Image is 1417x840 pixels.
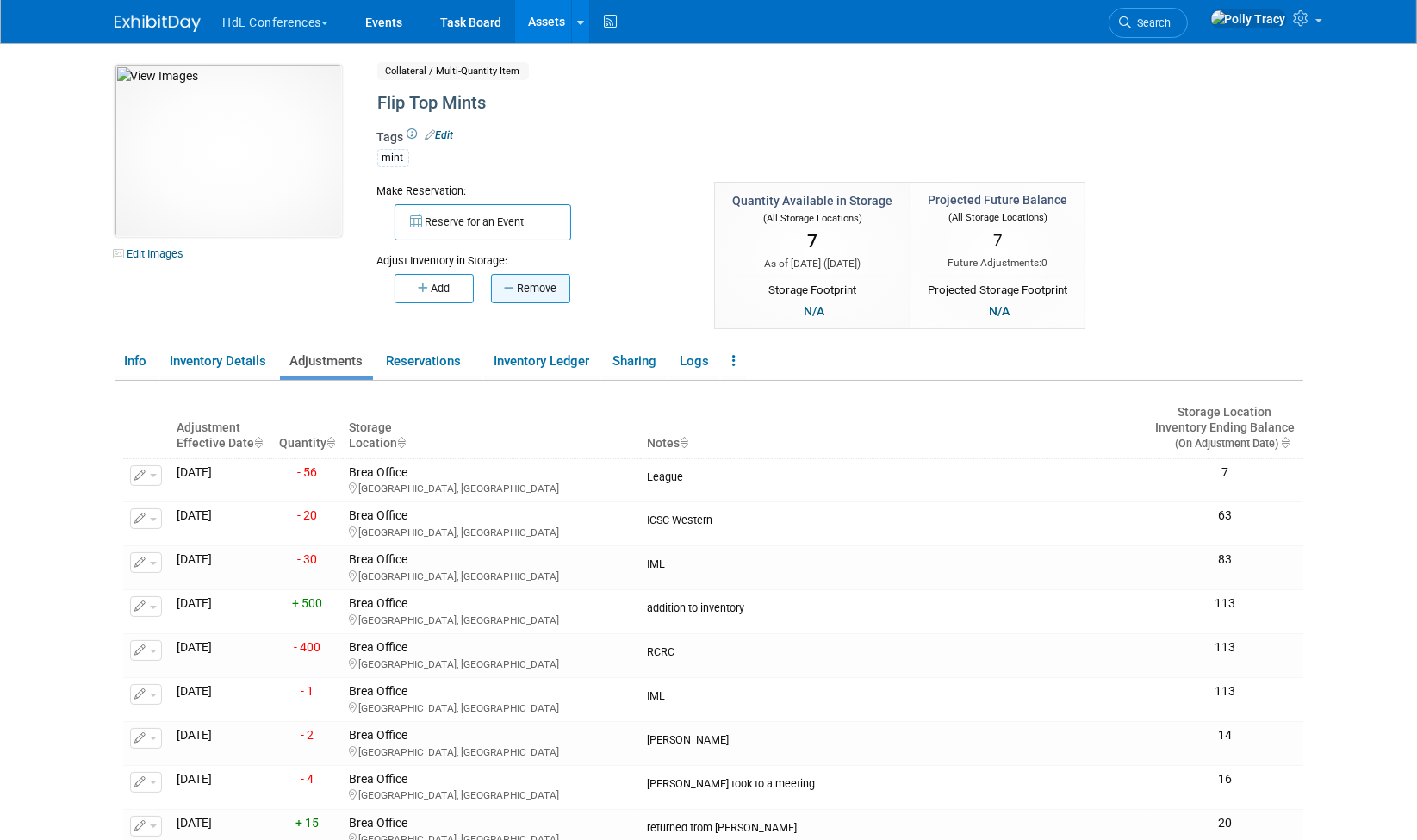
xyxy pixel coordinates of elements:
[350,684,634,715] div: Brea Office
[350,568,634,583] div: [GEOGRAPHIC_DATA], [GEOGRAPHIC_DATA]
[1153,816,1296,831] div: 20
[1153,465,1296,481] div: 7
[732,257,892,271] div: As of [DATE] ( )
[115,65,342,237] img: View Images
[115,15,201,32] img: ExhibitDay
[491,274,570,303] button: Remove
[1147,398,1303,458] th: Storage LocationInventory Ending Balance (On Adjustment Date) : activate to sort column ascending
[647,465,1140,484] div: League
[350,787,634,802] div: [GEOGRAPHIC_DATA], [GEOGRAPHIC_DATA]
[350,744,634,759] div: [GEOGRAPHIC_DATA], [GEOGRAPHIC_DATA]
[170,398,271,458] th: Adjustment Effective Date : activate to sort column ascending
[647,596,1140,615] div: addition to inventory
[170,458,271,502] td: [DATE]
[1153,552,1296,568] div: 83
[647,816,1140,835] div: returned from [PERSON_NAME]
[670,346,719,376] a: Logs
[170,590,271,634] td: [DATE]
[1041,257,1047,269] span: 0
[993,230,1003,250] span: 7
[928,277,1067,299] div: Projected Storage Footprint
[170,502,271,546] td: [DATE]
[170,634,271,678] td: [DATE]
[377,128,1161,178] div: Tags
[732,192,892,209] div: Quantity Available in Storage
[647,508,1140,527] div: ICSC Western
[732,277,892,299] div: Storage Footprint
[350,596,634,627] div: Brea Office
[115,243,191,264] a: Edit Images
[484,346,600,376] a: Inventory Ledger
[350,465,634,496] div: Brea Office
[1210,9,1287,28] img: Polly Tracy
[1153,728,1296,744] div: 14
[372,88,1161,119] div: Flip Top Mints
[647,684,1140,703] div: IML
[377,240,689,269] div: Adjust Inventory in Storage:
[350,612,634,627] div: [GEOGRAPHIC_DATA], [GEOGRAPHIC_DATA]
[350,524,634,539] div: [GEOGRAPHIC_DATA], [GEOGRAPHIC_DATA]
[647,640,1140,659] div: RCRC
[350,480,634,495] div: [GEOGRAPHIC_DATA], [GEOGRAPHIC_DATA]
[928,191,1067,208] div: Projected Future Balance
[799,302,830,320] div: N/A
[1153,508,1296,524] div: 63
[395,274,474,303] button: Add
[350,728,634,759] div: Brea Office
[350,700,634,715] div: [GEOGRAPHIC_DATA], [GEOGRAPHIC_DATA]
[1153,772,1296,787] div: 16
[170,721,271,765] td: [DATE]
[1153,640,1296,656] div: 113
[603,346,667,376] a: Sharing
[301,684,314,698] span: - 1
[297,552,317,566] span: - 30
[1109,8,1188,38] a: Search
[377,62,529,80] span: Collateral / Multi-Quantity Item
[350,640,634,671] div: Brea Office
[1153,684,1296,700] div: 113
[350,508,634,539] div: Brea Office
[928,256,1067,271] div: Future Adjustments:
[928,208,1067,225] div: (All Storage Locations)
[271,398,343,458] th: Quantity : activate to sort column ascending
[377,149,409,167] div: mint
[295,816,319,830] span: + 15
[376,346,481,376] a: Reservations
[647,552,1140,571] div: IML
[377,182,689,199] div: Make Reservation:
[160,346,277,376] a: Inventory Details
[170,765,271,809] td: [DATE]
[301,772,314,786] span: - 4
[395,204,571,240] button: Reserve for an Event
[297,508,317,522] span: - 20
[350,552,634,583] div: Brea Office
[350,772,634,803] div: Brea Office
[1160,437,1278,450] span: (On Adjustment Date)
[640,398,1147,458] th: Notes : activate to sort column ascending
[115,346,157,376] a: Info
[297,465,317,479] span: - 56
[343,398,641,458] th: Storage Location : activate to sort column ascending
[984,302,1015,320] div: N/A
[1132,16,1172,29] span: Search
[1153,596,1296,612] div: 113
[170,546,271,590] td: [DATE]
[170,677,271,721] td: [DATE]
[301,728,314,742] span: - 2
[292,596,322,610] span: + 500
[827,258,857,270] span: [DATE]
[350,656,634,671] div: [GEOGRAPHIC_DATA], [GEOGRAPHIC_DATA]
[280,346,373,376] a: Adjustments
[807,231,817,252] span: 7
[647,772,1140,791] div: [PERSON_NAME] took to a meeting
[426,129,454,141] a: Edit
[732,209,892,226] div: (All Storage Locations)
[647,728,1140,747] div: [PERSON_NAME]
[294,640,320,654] span: - 400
